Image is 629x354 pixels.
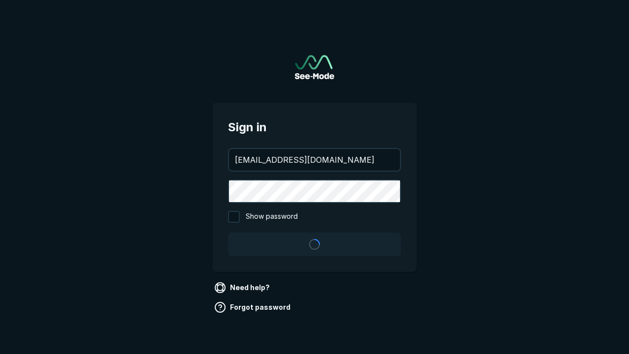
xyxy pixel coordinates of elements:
img: See-Mode Logo [295,55,334,79]
a: Go to sign in [295,55,334,79]
span: Show password [246,211,298,223]
a: Need help? [212,280,274,295]
a: Forgot password [212,299,294,315]
input: your@email.com [229,149,400,171]
span: Sign in [228,118,401,136]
